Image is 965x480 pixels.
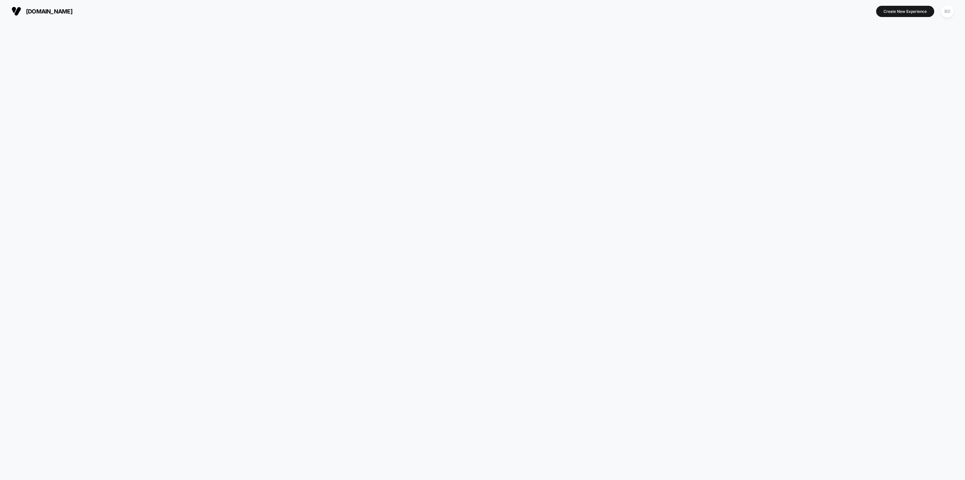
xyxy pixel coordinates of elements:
button: [DOMAIN_NAME] [10,6,74,16]
button: BD [939,5,955,18]
div: BD [941,5,953,18]
img: Visually logo [12,6,21,16]
span: [DOMAIN_NAME] [26,8,73,15]
button: Create New Experience [876,6,934,17]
